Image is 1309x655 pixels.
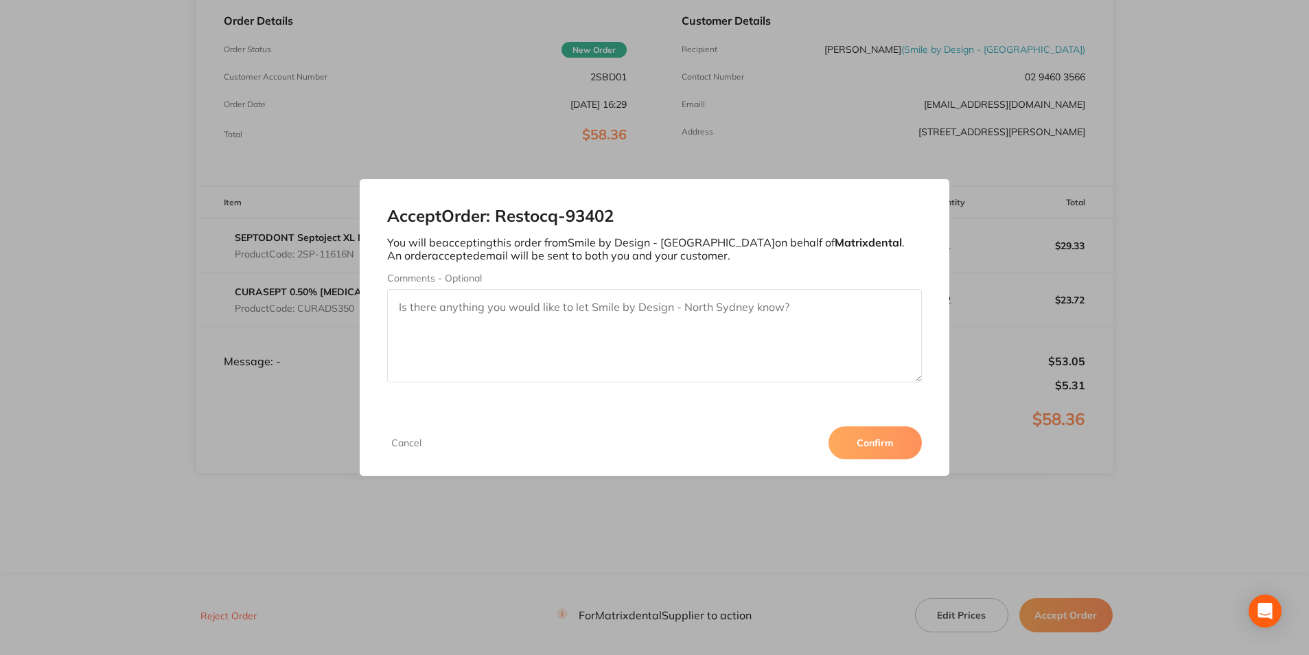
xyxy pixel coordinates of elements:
[387,207,921,226] h2: Accept Order: Restocq- 93402
[387,437,426,449] button: Cancel
[1249,595,1282,628] div: Open Intercom Messenger
[387,273,921,284] label: Comments - Optional
[387,236,921,262] p: You will be accepting this order from Smile by Design - [GEOGRAPHIC_DATA] on behalf of . An order...
[829,426,922,459] button: Confirm
[835,235,902,249] b: Matrixdental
